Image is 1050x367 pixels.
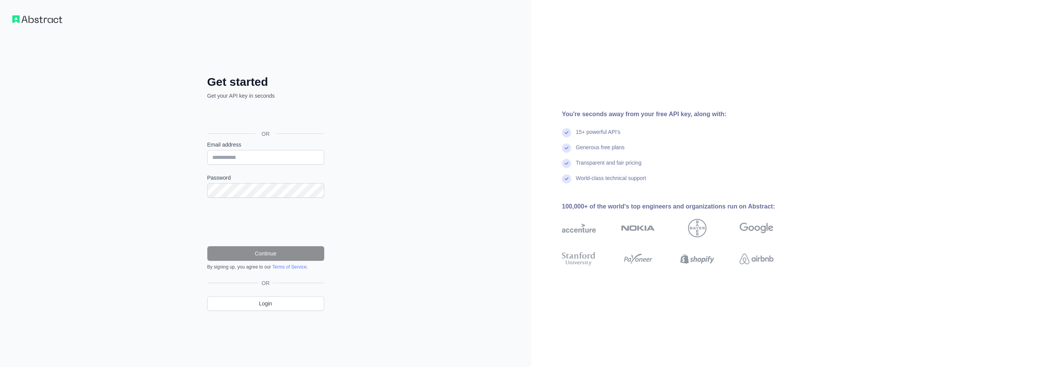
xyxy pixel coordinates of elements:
img: check mark [562,143,571,153]
label: Email address [207,141,324,148]
img: airbnb [740,250,773,267]
button: Continue [207,246,324,261]
img: Workflow [12,15,62,23]
div: Transparent and fair pricing [576,159,642,174]
h2: Get started [207,75,324,89]
div: You're seconds away from your free API key, along with: [562,110,798,119]
iframe: reCAPTCHA [207,207,324,237]
img: check mark [562,128,571,137]
div: World-class technical support [576,174,646,190]
img: bayer [688,219,707,237]
div: 100,000+ of the world's top engineers and organizations run on Abstract: [562,202,798,211]
p: Get your API key in seconds [207,92,324,100]
iframe: Botón Iniciar sesión con Google [203,108,327,125]
div: By signing up, you agree to our . [207,264,324,270]
img: google [740,219,773,237]
img: stanford university [562,250,596,267]
img: check mark [562,174,571,183]
img: nokia [621,219,655,237]
img: shopify [680,250,714,267]
div: 15+ powerful API's [576,128,620,143]
a: Terms of Service [272,264,307,270]
img: payoneer [621,250,655,267]
label: Password [207,174,324,182]
a: Login [207,296,324,311]
span: OR [258,279,273,287]
img: accenture [562,219,596,237]
img: check mark [562,159,571,168]
span: OR [255,130,276,138]
div: Generous free plans [576,143,625,159]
